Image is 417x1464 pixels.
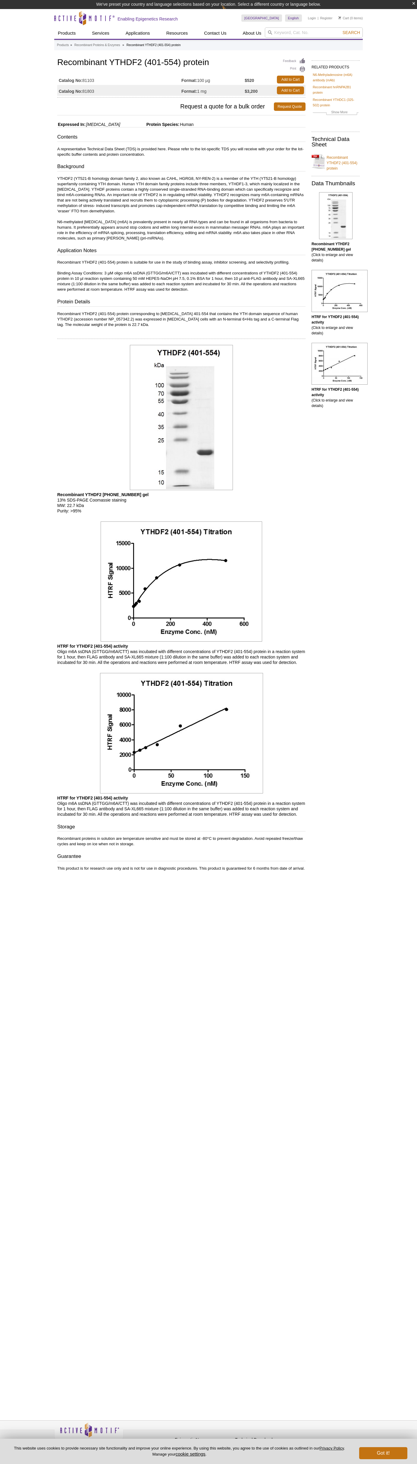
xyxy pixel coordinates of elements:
img: HTRF for YTHDF2 (401-554) activity [312,343,368,385]
a: About Us [239,27,265,39]
img: HTRF for YTHDF2 (401-554) activity [101,521,262,642]
h2: Technical Data Sheet [312,136,360,147]
a: English [285,14,302,22]
strong: $3,200 [245,89,258,94]
img: Your Cart [338,16,341,19]
a: Recombinant Proteins & Enzymes [74,42,120,48]
li: Recombinant YTHDF2 (401-554) protein [127,43,181,47]
a: Resources [163,27,192,39]
strong: Catalog No: [59,78,83,83]
p: YTHDF2 (YT521-B homology domain family 2, also known as CAHL, HGRG8, NY-REN-2) is a member of the... [57,176,306,241]
a: Contact Us [200,27,230,39]
h3: Guarantee [57,853,306,861]
h2: Data Thumbnails [312,181,360,186]
p: (Click to enlarge and view details) [312,241,360,263]
li: (0 items) [338,14,363,22]
h3: Background [57,163,306,171]
img: Recombinant YTHDF2 (401-554) SDS PAGE gel [319,192,353,239]
h3: Contents [57,133,306,142]
a: Products [57,42,69,48]
td: 81103 [57,74,181,85]
img: Change Here [222,5,238,19]
a: Cart [338,16,349,20]
a: Applications [122,27,154,39]
a: Privacy Policy [319,1446,344,1450]
a: N6-Methyladenosine (m6A) antibody (mAb) [313,72,359,83]
td: 81803 [57,85,181,96]
h3: Application Notes [57,247,306,255]
a: Add to Cart [277,76,304,83]
h2: Enabling Epigenetics Research [118,16,178,22]
h4: Technical Downloads [235,1437,292,1442]
b: Recombinant YTHDF2 [PHONE_NUMBER] gel [57,492,149,497]
a: Print [283,66,306,73]
b: HTRF for YTHDF2 (401-554) activity [57,796,128,800]
strong: Catalog No: [59,89,83,94]
span: Expressed In: [57,122,86,127]
span: Request a quote for a bulk order [57,102,274,111]
a: Services [88,27,113,39]
i: [MEDICAL_DATA] [86,122,120,127]
td: 1 mg [181,85,245,96]
span: Search [343,30,360,35]
span: Protein Species: [121,122,180,127]
button: Got it! [359,1447,407,1459]
b: Recombinant YTHDF2 [PHONE_NUMBER] gel [312,242,351,252]
a: Recombinant hnRNPA2B1 protein [313,84,359,95]
p: Recombinant proteins in solution are temperature sensitive and must be stored at -80°C to prevent... [57,836,306,847]
img: HTRF for YTHDF2 (401-554) activity [100,673,263,793]
a: Show More [313,109,359,116]
a: Recombinant YTHDF2 (401-554) protein [312,151,360,171]
img: Recombinant YTHDF2 (401-554) SDS PAGE gel [130,345,233,490]
b: HTRF for YTHDF2 (401-554) activity [57,644,128,649]
b: HTRF for YTHDF2 (401-554) activity [312,387,359,397]
h4: Epigenetic News [175,1437,232,1442]
a: Request Quote [274,102,306,111]
a: Products [54,27,79,39]
button: Search [341,30,362,35]
strong: $520 [245,78,254,83]
li: » [122,43,124,47]
p: Oligo m6A ssDNA (GTTGG/m6A/CTT) was incubated with different concentrations of YTHDF2 (401-554) p... [57,643,306,665]
td: 100 µg [181,74,245,85]
a: Recombinant YTHDC1 (325-502) protein [313,97,359,108]
h3: Storage [57,823,306,832]
a: Add to Cart [277,86,304,94]
h3: Protein Details [57,298,306,307]
img: HTRF for YTHDF2 (401-554) activity [312,270,368,312]
p: Oligo m6A ssDNA (GTTGG/m6A/CTT) was incubated with different concentrations of YTHDF2 (401-554) p... [57,795,306,817]
a: Register [320,16,332,20]
h2: RELATED PRODUCTS [312,60,360,71]
p: (Click to enlarge and view details) [312,387,360,408]
img: Active Motif, [54,1421,124,1445]
p: 13% SDS-PAGE Coomassie staining MW: 22.7 kDa Purity: >95% [57,492,306,514]
p: This product is for research use only and is not for use in diagnostic procedures. This product i... [57,866,306,871]
button: cookie settings [176,1451,205,1456]
input: Keyword, Cat. No. [265,27,363,38]
table: Click to Verify - This site chose Symantec SSL for secure e-commerce and confidential communicati... [295,1431,340,1444]
a: Privacy Policy [127,1436,150,1445]
p: Recombinant YTHDF2 (401-554) protein is suitable for use in the study of binding assay, inhibitor... [57,260,306,292]
p: (Click to enlarge and view details) [312,314,360,336]
p: This website uses cookies to provide necessary site functionality and improve your online experie... [10,1446,349,1457]
strong: Format: [181,78,197,83]
li: » [70,43,72,47]
p: Recombinant YTHDF2 (401-554) protein corresponding to [MEDICAL_DATA] 401-554 that contains the YT... [57,311,306,327]
a: Login [308,16,316,20]
span: Human [179,122,193,127]
b: HTRF for YTHDF2 (401-554) activity [312,315,359,324]
h1: Recombinant YTHDF2 (401-554) protein [57,58,306,68]
a: [GEOGRAPHIC_DATA] [241,14,282,22]
p: A representative Technical Data Sheet (TDS) is provided here. Please refer to the lot-specific TD... [57,146,306,157]
a: Feedback [283,58,306,64]
strong: Format: [181,89,197,94]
